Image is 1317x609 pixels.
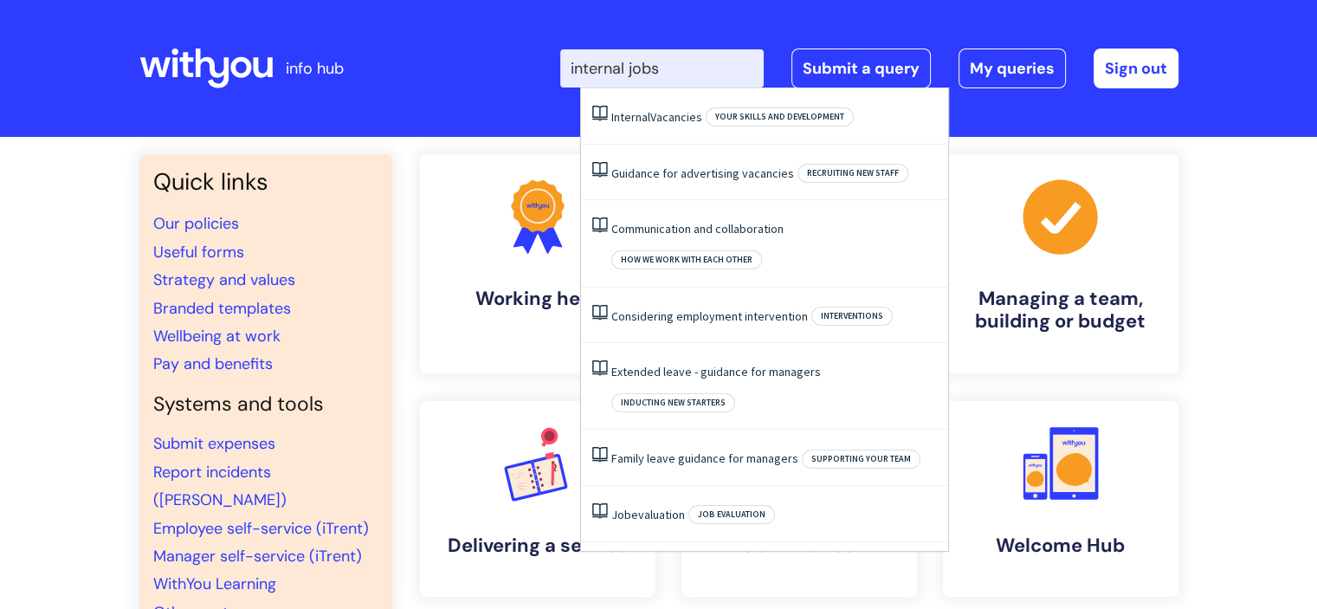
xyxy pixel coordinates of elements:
[611,221,784,236] a: Communication and collaboration
[153,462,287,510] a: Report incidents ([PERSON_NAME])
[811,307,893,326] span: Interventions
[797,164,908,183] span: Recruiting new staff
[153,546,362,567] a: Manager self-service (iTrent)
[611,450,798,466] a: Family leave guidance for managers
[957,288,1165,334] h4: Managing a team, building or budget
[611,364,821,379] a: Extended leave - guidance for managers
[153,518,369,539] a: Employee self-service (iTrent)
[153,392,378,417] h4: Systems and tools
[286,55,344,82] p: info hub
[611,165,794,181] a: Guidance for advertising vacancies
[611,507,685,522] a: Jobevaluation
[706,107,854,126] span: Your skills and development
[611,250,762,269] span: How we work with each other
[153,326,281,347] a: Wellbeing at work
[153,353,273,374] a: Pay and benefits
[153,298,291,319] a: Branded templates
[420,154,655,373] a: Working here
[688,505,775,524] span: Job evaluation
[153,168,378,196] h3: Quick links
[1094,49,1178,88] a: Sign out
[791,49,931,88] a: Submit a query
[611,308,808,324] a: Considering employment intervention
[802,450,920,469] span: Supporting your team
[611,109,702,125] a: InternalVacancies
[153,213,239,234] a: Our policies
[434,534,642,557] h4: Delivering a service
[420,401,655,597] a: Delivering a service
[560,49,764,87] input: Search
[611,109,650,125] span: Internal
[959,49,1066,88] a: My queries
[434,288,642,310] h4: Working here
[153,269,295,290] a: Strategy and values
[153,242,244,262] a: Useful forms
[611,393,735,412] span: Inducting new starters
[153,433,275,454] a: Submit expenses
[943,154,1178,373] a: Managing a team, building or budget
[560,49,1178,88] div: | -
[943,401,1178,597] a: Welcome Hub
[695,534,903,557] h4: Get involved
[957,534,1165,557] h4: Welcome Hub
[611,507,631,522] span: Job
[153,573,276,594] a: WithYou Learning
